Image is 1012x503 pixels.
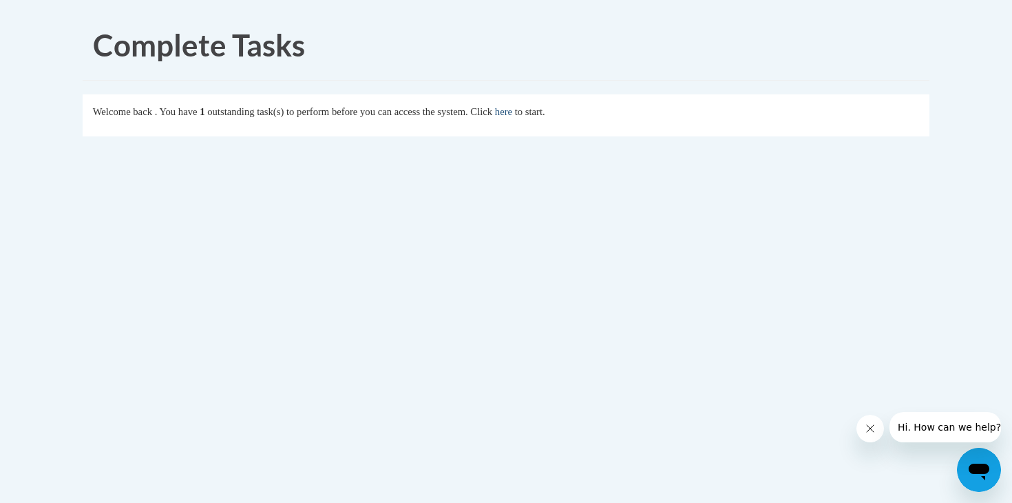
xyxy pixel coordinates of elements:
[200,106,204,117] span: 1
[93,27,305,63] span: Complete Tasks
[889,412,1001,442] iframe: Message from company
[207,106,492,117] span: outstanding task(s) to perform before you can access the system. Click
[93,106,152,117] span: Welcome back
[856,415,884,442] iframe: Close message
[155,106,198,117] span: . You have
[957,448,1001,492] iframe: Button to launch messaging window
[495,106,512,117] a: here
[515,106,545,117] span: to start.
